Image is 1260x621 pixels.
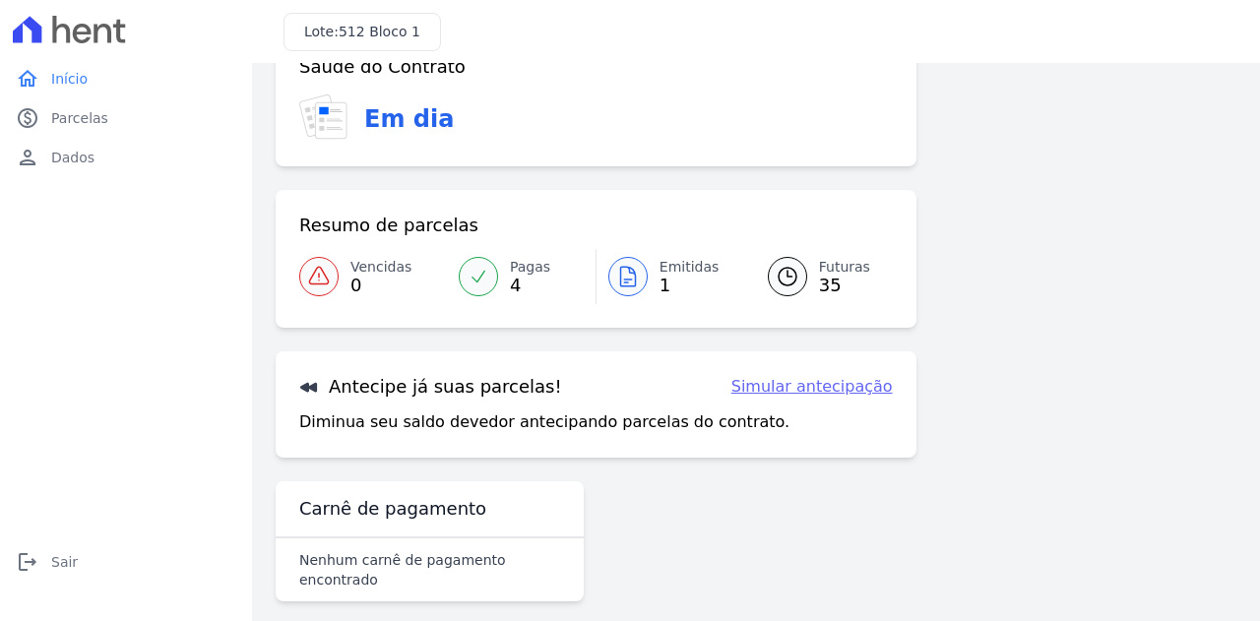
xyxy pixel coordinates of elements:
[304,22,420,42] h3: Lote:
[447,249,596,304] a: Pagas 4
[350,257,411,278] span: Vencidas
[299,249,447,304] a: Vencidas 0
[8,59,244,98] a: homeInício
[510,278,550,293] span: 4
[339,24,420,39] span: 512 Bloco 1
[16,146,39,169] i: person
[660,278,720,293] span: 1
[819,257,870,278] span: Futuras
[350,278,411,293] span: 0
[299,375,562,399] h3: Antecipe já suas parcelas!
[510,257,550,278] span: Pagas
[8,542,244,582] a: logoutSair
[16,67,39,91] i: home
[299,550,560,590] p: Nenhum carnê de pagamento encontrado
[8,138,244,177] a: personDados
[51,148,94,167] span: Dados
[51,552,78,572] span: Sair
[731,375,893,399] a: Simular antecipação
[364,101,454,137] h3: Em dia
[819,278,870,293] span: 35
[299,214,478,237] h3: Resumo de parcelas
[299,55,466,79] h3: Saúde do Contrato
[744,249,893,304] a: Futuras 35
[51,69,88,89] span: Início
[597,249,744,304] a: Emitidas 1
[51,108,108,128] span: Parcelas
[16,106,39,130] i: paid
[299,497,486,521] h3: Carnê de pagamento
[8,98,244,138] a: paidParcelas
[299,410,789,434] p: Diminua seu saldo devedor antecipando parcelas do contrato.
[660,257,720,278] span: Emitidas
[16,550,39,574] i: logout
